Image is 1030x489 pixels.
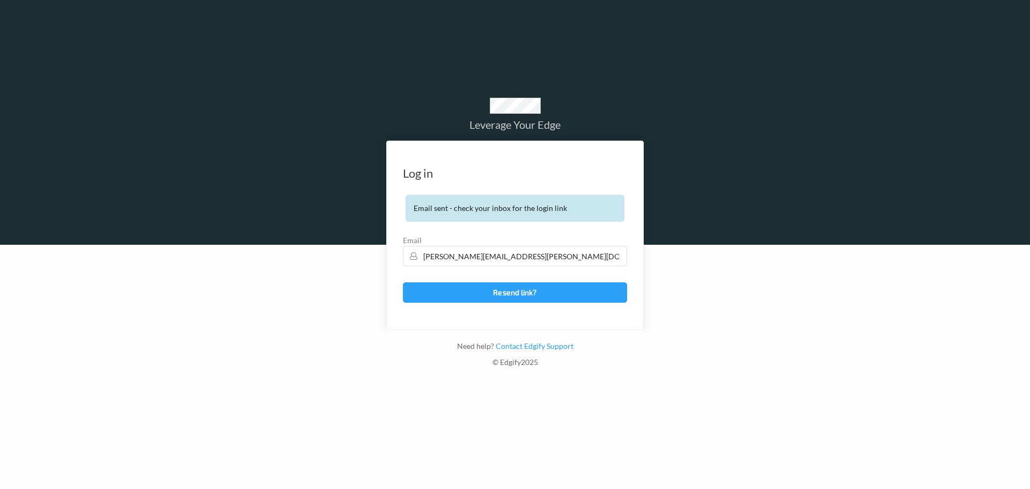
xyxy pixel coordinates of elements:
[494,341,573,351] a: Contact Edgify Support
[403,235,627,246] label: Email
[386,119,644,130] div: Leverage Your Edge
[403,168,433,179] div: Log in
[386,341,644,357] div: Need help?
[406,195,624,222] div: Email sent - check your inbox for the login link
[386,357,644,373] div: © Edgify 2025
[403,282,627,303] button: Resend link?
